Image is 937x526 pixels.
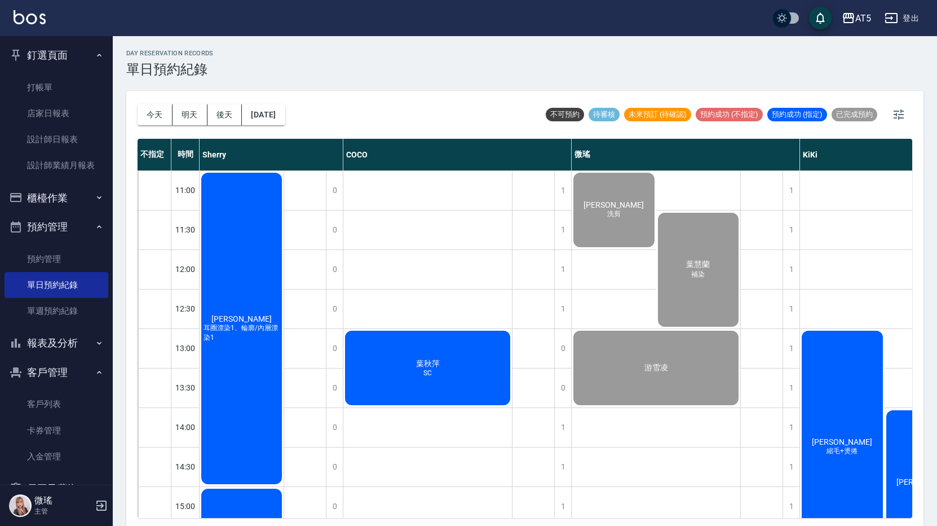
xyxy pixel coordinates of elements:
[837,7,876,30] button: AT5
[5,272,108,298] a: 單日預約紀錄
[783,250,799,289] div: 1
[326,250,343,289] div: 0
[5,391,108,417] a: 客戶列表
[554,171,571,210] div: 1
[824,446,860,456] span: 縮毛+燙捲
[581,200,646,209] span: [PERSON_NAME]
[171,210,200,249] div: 11:30
[171,486,200,526] div: 15:00
[832,109,877,120] span: 已完成預約
[326,329,343,368] div: 0
[554,487,571,526] div: 1
[554,250,571,289] div: 1
[684,260,712,270] span: 葉慧蘭
[9,494,32,517] img: Person
[783,408,799,447] div: 1
[171,289,200,328] div: 12:30
[5,183,108,213] button: 櫃檯作業
[554,290,571,328] div: 1
[572,139,800,170] div: 微瑤
[554,369,571,407] div: 0
[546,109,584,120] span: 不可預約
[326,369,343,407] div: 0
[209,314,274,323] span: [PERSON_NAME]
[343,139,572,170] div: COCO
[201,323,282,343] span: 耳圈漂染1、輪廓/內層漂染1
[5,152,108,178] a: 設計師業績月報表
[200,139,343,170] div: Sherry
[783,329,799,368] div: 1
[171,170,200,210] div: 11:00
[126,62,214,77] h3: 單日預約紀錄
[171,249,200,289] div: 12:00
[624,109,691,120] span: 未來預訂 (待確認)
[326,211,343,249] div: 0
[783,487,799,526] div: 1
[5,358,108,387] button: 客戶管理
[783,369,799,407] div: 1
[326,171,343,210] div: 0
[5,474,108,503] button: 員工及薪資
[171,139,200,170] div: 時間
[5,126,108,152] a: 設計師日報表
[171,328,200,368] div: 13:00
[326,487,343,526] div: 0
[171,407,200,447] div: 14:00
[5,41,108,70] button: 釘選頁面
[783,211,799,249] div: 1
[173,104,207,125] button: 明天
[554,211,571,249] div: 1
[5,100,108,126] a: 店家日報表
[5,246,108,272] a: 預約管理
[783,448,799,486] div: 1
[14,10,46,24] img: Logo
[696,109,763,120] span: 預約成功 (不指定)
[326,290,343,328] div: 0
[171,368,200,407] div: 13:30
[554,448,571,486] div: 1
[589,109,620,120] span: 待審核
[326,448,343,486] div: 0
[767,109,827,120] span: 預約成功 (指定)
[5,328,108,358] button: 報表及分析
[554,329,571,368] div: 0
[605,209,623,219] span: 洗剪
[5,418,108,444] a: 卡券管理
[171,447,200,486] div: 14:30
[783,171,799,210] div: 1
[783,290,799,328] div: 1
[326,408,343,447] div: 0
[126,50,214,57] h2: day Reservation records
[138,104,173,125] button: 今天
[414,359,442,369] span: 葉秋萍
[809,7,832,29] button: save
[5,212,108,242] button: 預約管理
[689,270,707,279] span: 補染
[880,8,923,29] button: 登出
[5,444,108,470] a: 入金管理
[642,363,670,373] span: 游雪凌
[138,139,171,170] div: 不指定
[34,506,92,516] p: 主管
[421,369,434,377] span: SC
[855,11,871,25] div: AT5
[242,104,285,125] button: [DATE]
[810,437,874,446] span: [PERSON_NAME]
[5,298,108,324] a: 單週預約紀錄
[34,495,92,506] h5: 微瑤
[554,408,571,447] div: 1
[207,104,242,125] button: 後天
[5,74,108,100] a: 打帳單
